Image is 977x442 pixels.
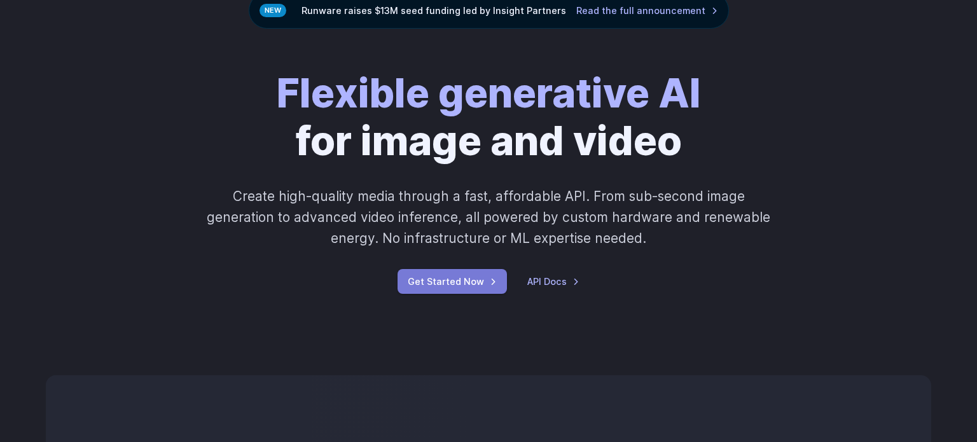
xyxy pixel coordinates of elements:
[527,274,579,289] a: API Docs
[398,269,507,294] a: Get Started Now
[205,186,772,249] p: Create high-quality media through a fast, affordable API. From sub-second image generation to adv...
[277,69,701,165] h1: for image and video
[277,69,701,117] strong: Flexible generative AI
[576,3,718,18] a: Read the full announcement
